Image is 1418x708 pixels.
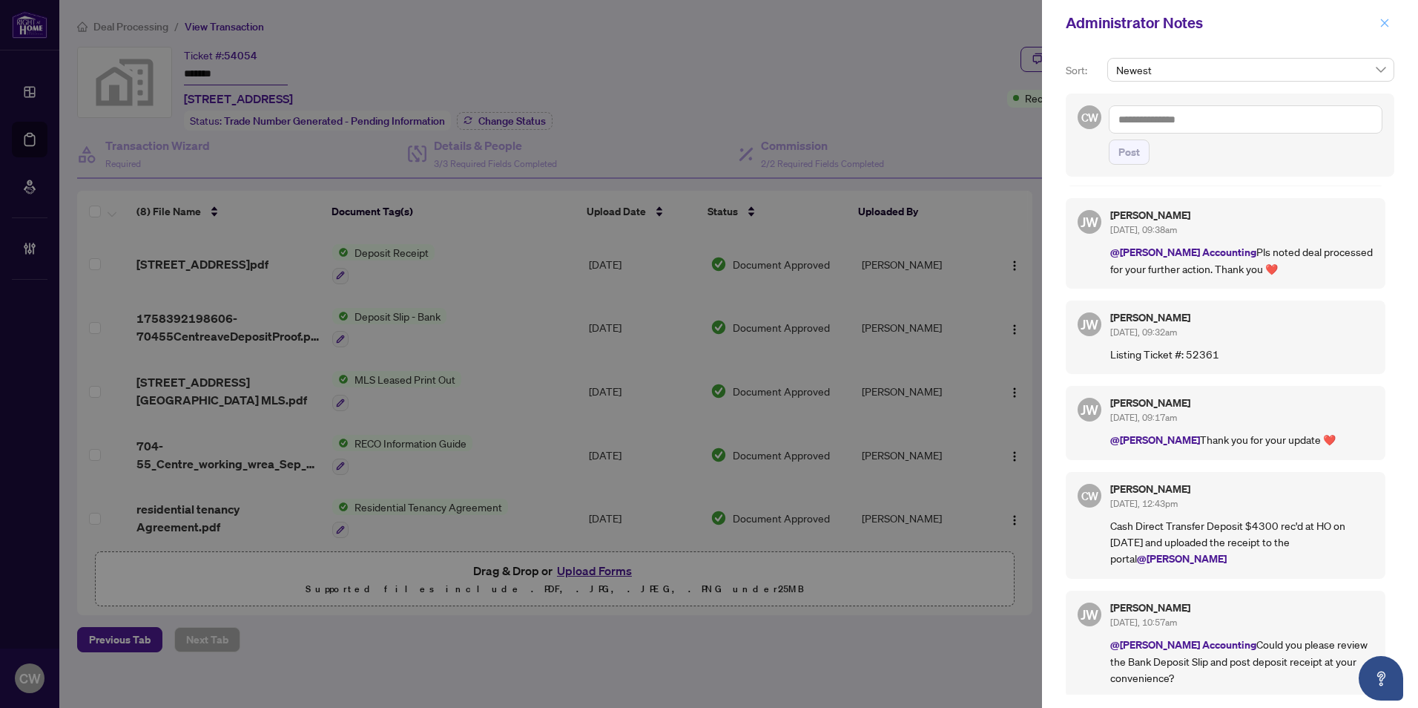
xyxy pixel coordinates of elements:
[1081,108,1098,125] span: CW
[1109,140,1150,165] button: Post
[1110,637,1256,652] span: @[PERSON_NAME] Accounting
[1081,212,1098,232] span: JW
[1066,62,1101,79] p: Sort:
[1110,245,1256,259] span: @[PERSON_NAME] Accounting
[1110,431,1374,448] p: Thank you for your update ❤️
[1110,433,1200,447] span: @[PERSON_NAME]
[1110,224,1177,235] span: [DATE], 09:38am
[1359,656,1403,701] button: Open asap
[1110,243,1374,277] p: Pls noted deal processed for your further action. Thank you ❤️
[1110,636,1374,686] p: Could you please review the Bank Deposit Slip and post deposit receipt at your convenience?
[1379,18,1390,28] span: close
[1110,327,1177,338] span: [DATE], 09:32am
[1081,487,1098,504] span: CW
[1110,617,1177,628] span: [DATE], 10:57am
[1110,484,1374,494] h5: [PERSON_NAME]
[1110,412,1177,423] span: [DATE], 09:17am
[1110,603,1374,613] h5: [PERSON_NAME]
[1110,312,1374,323] h5: [PERSON_NAME]
[1081,399,1098,420] span: JW
[1110,346,1374,362] p: Listing Ticket #: 52361
[1116,59,1385,81] span: Newest
[1110,398,1374,408] h5: [PERSON_NAME]
[1066,12,1375,34] div: Administrator Notes
[1137,551,1227,566] span: @[PERSON_NAME]
[1110,210,1374,220] h5: [PERSON_NAME]
[1110,517,1374,567] p: Cash Direct Transfer Deposit $4300 rec'd at HO on [DATE] and uploaded the receipt to the portal
[1081,314,1098,335] span: JW
[1110,498,1178,509] span: [DATE], 12:43pm
[1081,604,1098,625] span: JW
